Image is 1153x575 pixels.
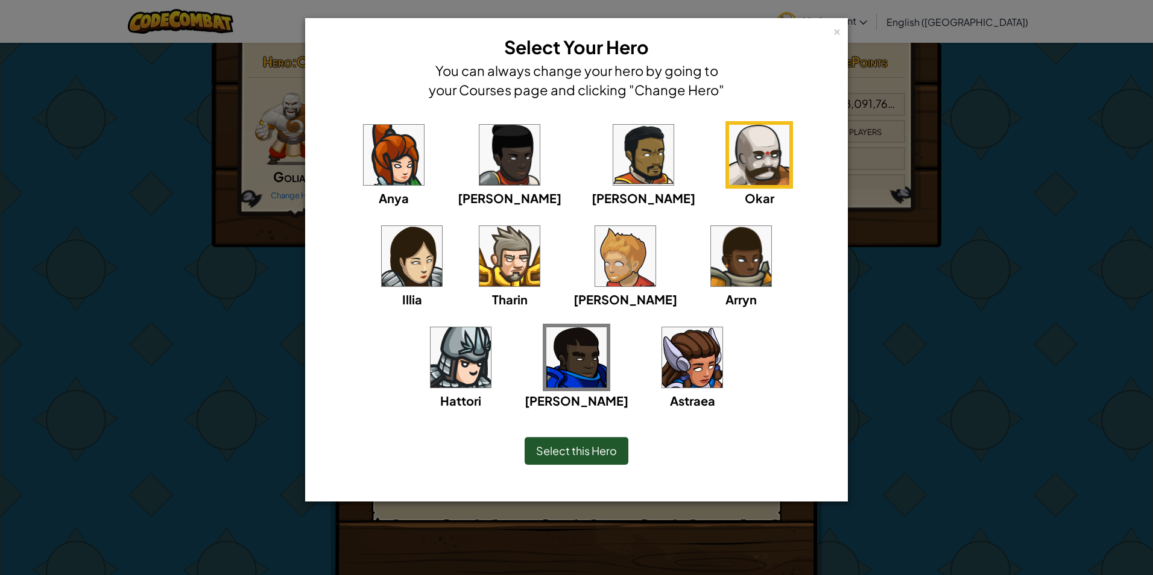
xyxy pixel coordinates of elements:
span: Tharin [492,292,528,307]
img: portrait.png [729,125,789,185]
img: portrait.png [364,125,424,185]
img: portrait.png [546,327,607,388]
div: × [833,24,841,36]
h4: You can always change your hero by going to your Courses page and clicking "Change Hero" [426,61,727,99]
span: Astraea [670,393,715,408]
h3: Select Your Hero [426,34,727,61]
img: portrait.png [479,125,540,185]
span: [PERSON_NAME] [525,393,628,408]
img: portrait.png [431,327,491,388]
span: [PERSON_NAME] [458,190,561,206]
img: portrait.png [711,226,771,286]
img: portrait.png [662,327,722,388]
span: Okar [745,190,774,206]
span: [PERSON_NAME] [592,190,695,206]
span: Hattori [440,393,481,408]
span: Anya [379,190,409,206]
span: Select this Hero [536,444,617,457]
img: portrait.png [479,226,540,286]
span: Illia [402,292,422,307]
img: portrait.png [595,226,655,286]
span: Arryn [725,292,757,307]
img: portrait.png [382,226,442,286]
img: portrait.png [613,125,674,185]
span: [PERSON_NAME] [573,292,677,307]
